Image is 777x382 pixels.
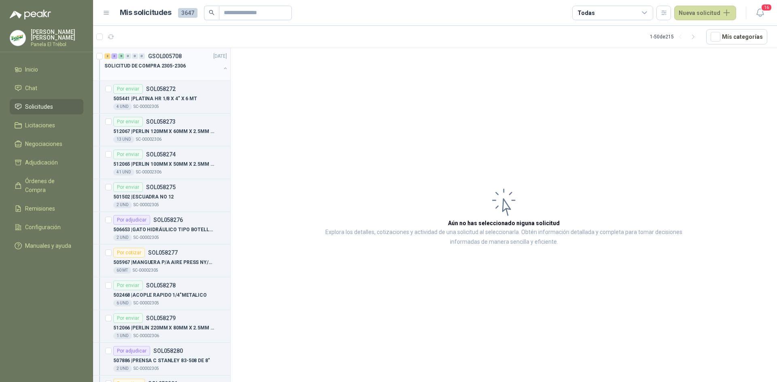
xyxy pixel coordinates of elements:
div: 2 [104,53,110,59]
p: SOL058279 [146,315,176,321]
p: SC-00002305 [134,103,159,110]
p: SC-00002306 [136,136,161,143]
p: SOL058273 [146,119,176,125]
p: Explora los detalles, cotizaciones y actividad de una solicitud al seleccionarla. Obtén informaci... [312,228,696,247]
a: Licitaciones [10,118,83,133]
p: SOL058274 [146,152,176,157]
div: 1 - 50 de 215 [650,30,700,43]
p: 512067 | PERLIN 120MM X 60MM X 2.5MM X 6 MTS [113,128,214,135]
span: 3647 [178,8,197,18]
p: SC-00002306 [136,169,161,175]
a: Configuración [10,219,83,235]
div: 0 [125,53,131,59]
button: 16 [753,6,767,20]
span: 16 [761,4,772,11]
p: SC-00002305 [134,202,159,208]
div: Por enviar [113,281,143,290]
a: Manuales y ayuda [10,238,83,253]
p: 505441 | PLATINA HR 1/8 X 4" X 6 MT [113,95,197,103]
div: 0 [139,53,145,59]
a: Remisiones [10,201,83,216]
span: Licitaciones [25,121,55,130]
a: Por enviarSOL058273512067 |PERLIN 120MM X 60MM X 2.5MM X 6 MTS13 UNDSC-00002306 [93,114,230,146]
span: Inicio [25,65,38,74]
p: SOL058280 [153,348,183,354]
span: search [209,10,214,15]
div: Por enviar [113,117,143,127]
p: GSOL005708 [148,53,182,59]
a: Por adjudicarSOL058280507886 |PRENSA C STANLEY 83-508 DE 8"2 UNDSC-00002305 [93,343,230,376]
div: Por cotizar [113,248,145,257]
div: Por adjudicar [113,215,150,225]
a: Chat [10,80,83,96]
p: SC-00002305 [134,300,159,306]
p: SOL058276 [153,217,183,223]
span: Chat [25,84,37,93]
p: SOL058275 [146,184,176,190]
p: SOLICITUD DE COMPRA 2305-2306 [104,62,186,70]
div: Por enviar [113,150,143,159]
h1: Mis solicitudes [120,7,172,19]
a: Por enviarSOL058272505441 |PLATINA HR 1/8 X 4" X 6 MT4 UNDSC-00002305 [93,81,230,114]
div: Por enviar [113,182,143,192]
div: Por adjudicar [113,346,150,356]
div: 4 UND [113,103,132,110]
a: Solicitudes [10,99,83,114]
div: 60 MT [113,267,131,274]
a: Adjudicación [10,155,83,170]
button: Mís categorías [706,29,767,44]
div: Por enviar [113,313,143,323]
p: 507886 | PRENSA C STANLEY 83-508 DE 8" [113,357,210,365]
div: Todas [577,8,594,17]
a: Negociaciones [10,136,83,152]
a: Por enviarSOL058279512066 |PERLIN 220MM X 80MM X 2.5MM X 6 MTS1 UNDSC-00002306 [93,310,230,343]
div: 2 UND [113,202,132,208]
p: SC-00002306 [134,333,159,339]
a: Por enviarSOL058274512065 |PERLIN 100MM X 50MM X 2.5MM X 6 MTS41 UNDSC-00002306 [93,146,230,179]
span: Órdenes de Compra [25,177,76,194]
div: 3 [111,53,117,59]
img: Company Logo [10,30,25,46]
a: Inicio [10,62,83,77]
p: SC-00002305 [134,365,159,372]
p: 505967 | MANGUERA P/A AIRE PRESS NY/L20 [113,259,214,266]
span: Manuales y ayuda [25,241,71,250]
div: 6 UND [113,300,132,306]
p: 506653 | GATO HIDRÁULICO TIPO BOTELLA 20 TONELADA [113,226,214,234]
p: 512065 | PERLIN 100MM X 50MM X 2.5MM X 6 MTS [113,160,214,168]
p: Panela El Trébol [31,42,83,47]
p: 501502 | ESCUADRA NO 12 [113,193,174,201]
a: Por cotizarSOL058277505967 |MANGUERA P/A AIRE PRESS NY/L2060 MTSC-00002305 [93,245,230,277]
span: Adjudicación [25,158,58,167]
a: Por enviarSOL058275501502 |ESCUADRA NO 122 UNDSC-00002305 [93,179,230,212]
p: SC-00002305 [134,234,159,241]
span: Solicitudes [25,102,53,111]
div: 41 UND [113,169,134,175]
div: Por enviar [113,84,143,94]
a: Por enviarSOL058278502468 |ACOPLE RAPIDO 1/4"METALICO6 UNDSC-00002305 [93,277,230,310]
div: 0 [132,53,138,59]
p: 502468 | ACOPLE RAPIDO 1/4"METALICO [113,291,207,299]
div: 1 UND [113,333,132,339]
p: [DATE] [213,53,227,60]
a: 2 3 8 0 0 0 GSOL005708[DATE] SOLICITUD DE COMPRA 2305-2306 [104,51,229,77]
p: SOL058272 [146,86,176,92]
span: Negociaciones [25,139,62,148]
div: 2 UND [113,234,132,241]
p: 512066 | PERLIN 220MM X 80MM X 2.5MM X 6 MTS [113,324,214,332]
img: Logo peakr [10,10,51,19]
a: Órdenes de Compra [10,173,83,198]
h3: Aún no has seleccionado niguna solicitud [448,219,560,228]
p: [PERSON_NAME] [PERSON_NAME] [31,29,83,40]
span: Remisiones [25,204,55,213]
div: 2 UND [113,365,132,372]
div: 8 [118,53,124,59]
button: Nueva solicitud [674,6,736,20]
span: Configuración [25,223,61,232]
p: SOL058278 [146,283,176,288]
a: Por adjudicarSOL058276506653 |GATO HIDRÁULICO TIPO BOTELLA 20 TONELADA2 UNDSC-00002305 [93,212,230,245]
p: SOL058277 [148,250,178,255]
p: SC-00002305 [133,267,158,274]
div: 13 UND [113,136,134,143]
